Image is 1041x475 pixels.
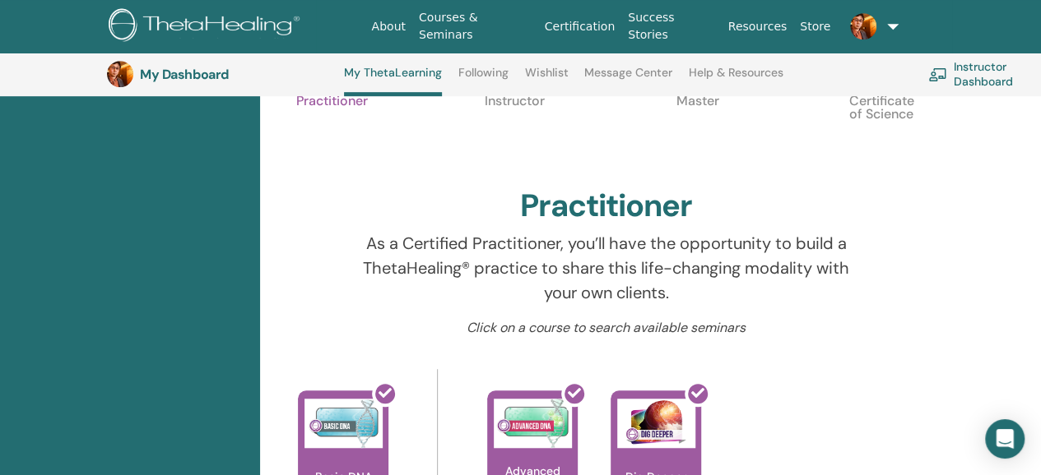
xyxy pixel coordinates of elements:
a: Resources [722,12,794,42]
img: default.jpg [107,61,133,87]
a: Help & Resources [689,66,783,92]
a: About [365,12,412,42]
img: Dig Deeper [617,399,695,448]
a: Courses & Seminars [412,2,538,50]
p: Instructor [480,95,549,164]
img: Advanced DNA [494,399,572,448]
a: Success Stories [621,2,721,50]
img: chalkboard-teacher.svg [928,67,947,81]
img: Basic DNA [304,399,383,448]
p: Certificate of Science [847,95,916,164]
a: Following [458,66,509,92]
h2: Practitioner [520,187,692,225]
h3: My Dashboard [140,67,304,82]
img: logo.png [109,8,305,45]
a: My ThetaLearning [344,66,442,96]
a: Certification [538,12,621,42]
a: Store [793,12,837,42]
p: Click on a course to search available seminars [345,318,868,338]
p: Practitioner [296,95,365,164]
img: default.jpg [850,13,876,39]
div: Open Intercom Messenger [985,419,1025,459]
a: Message Center [584,66,672,92]
a: Wishlist [525,66,569,92]
p: Master [663,95,732,164]
p: As a Certified Practitioner, you’ll have the opportunity to build a ThetaHealing® practice to sha... [345,231,868,305]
